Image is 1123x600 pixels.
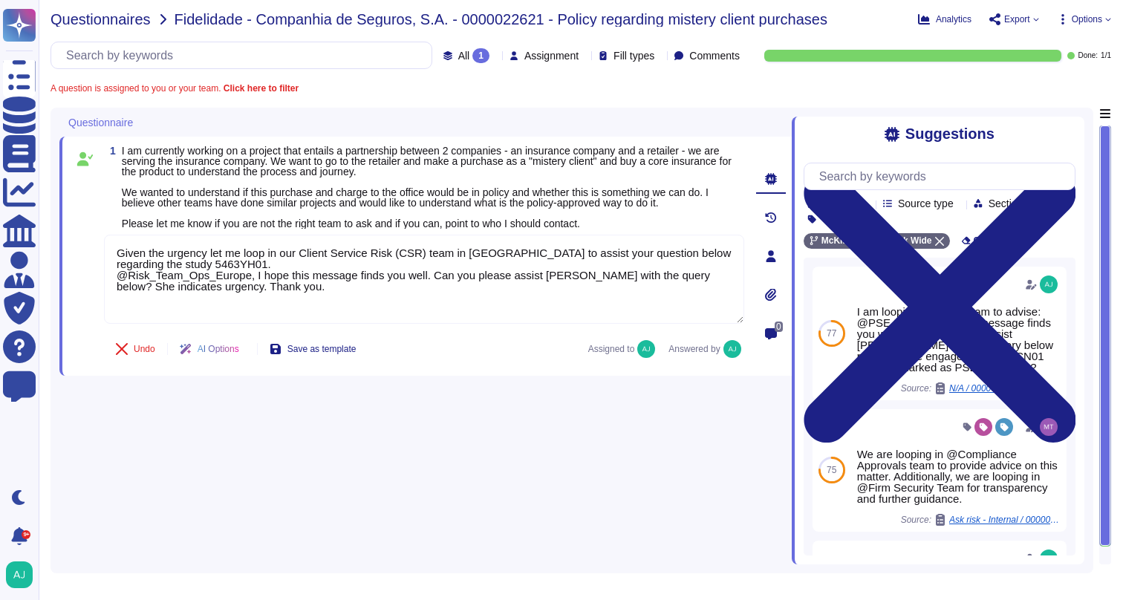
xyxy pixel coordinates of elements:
img: user [637,340,655,358]
span: Save as template [287,345,357,353]
span: Assigned to [588,340,663,358]
span: 1 [104,146,116,156]
span: Ask risk - Internal / 0000022453 - trip with client charter flight [949,515,1061,524]
span: I am currently working on a project that entails a partnership between 2 companies - an insurance... [122,145,732,229]
button: Analytics [918,13,971,25]
button: user [3,558,43,591]
input: Search by keywords [59,42,432,68]
textarea: Given the urgency let me loop in our Client Service Risk (CSR) team in [GEOGRAPHIC_DATA] to assis... [104,235,744,324]
img: user [6,561,33,588]
span: Answered by [668,345,720,353]
div: 1 [472,48,489,63]
span: Comments [689,50,740,61]
span: Questionnaire [68,117,133,128]
span: Assignment [524,50,579,61]
span: Fidelidade - Companhia de Seguros, S.A. - 0000022621 - Policy regarding mistery client purchases [175,12,827,27]
button: Save as template [258,334,368,364]
img: user [723,340,741,358]
span: Analytics [936,15,971,24]
input: Search by keywords [812,163,1075,189]
img: user [1040,418,1058,436]
span: Export [1004,15,1030,24]
span: 1 / 1 [1101,52,1111,59]
span: Options [1072,15,1102,24]
img: user [1040,275,1058,293]
span: All [458,50,470,61]
span: Undo [134,345,155,353]
span: AI Options [198,345,239,353]
span: Questionnaires [51,12,151,27]
span: Done: [1078,52,1098,59]
span: Source: [901,514,1061,526]
span: 77 [827,329,836,338]
button: Undo [104,334,167,364]
b: Click here to filter [221,83,299,94]
span: A question is assigned to you or your team. [51,84,299,93]
img: user [1040,550,1058,567]
div: 9+ [22,530,30,539]
div: We are looping in @Compliance Approvals team to provide advice on this matter. Additionally, we a... [857,449,1061,504]
span: Fill types [613,50,654,61]
span: 0 [775,322,783,332]
span: 75 [827,466,836,475]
